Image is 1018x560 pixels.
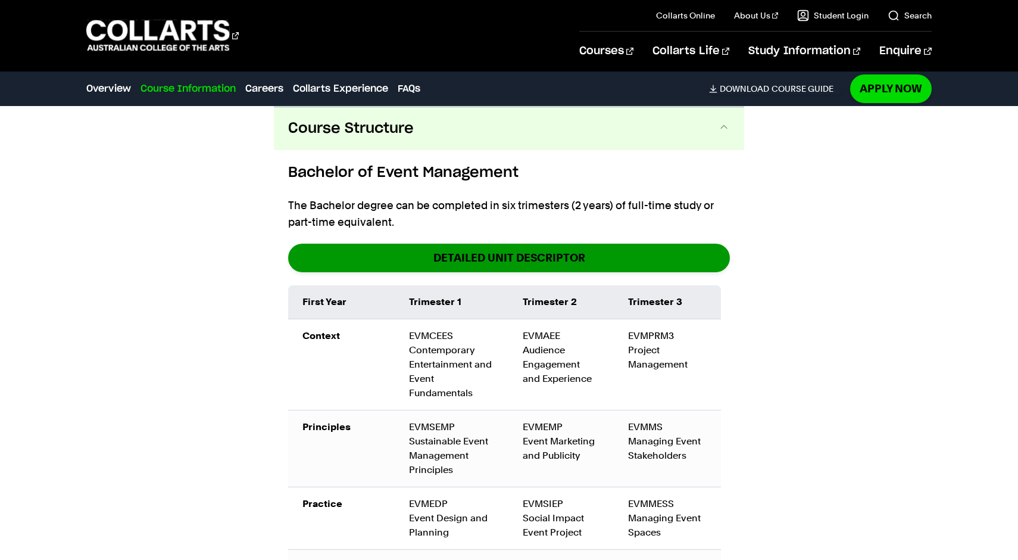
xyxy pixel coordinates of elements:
a: Courses [579,32,633,71]
a: Study Information [748,32,860,71]
h6: Bachelor of Event Management [288,162,730,183]
span: Download [720,83,769,94]
button: Course Structure [274,107,744,150]
div: EVMMS Managing Event Stakeholders [628,420,707,463]
td: EVMPRM3 Project Management [614,319,722,410]
a: Course Information [140,82,236,96]
p: The Bachelor degree can be completed in six trimesters (2 years) of full-time study or part-time ... [288,197,730,231]
a: Student Login [797,10,869,21]
td: EVMCEES Contemporary Entertainment and Event Fundamentals [395,319,509,410]
div: EVMSIEP Social Impact Event Project [523,497,599,540]
a: Overview [86,82,131,96]
span: Course Structure [288,119,414,138]
strong: Context [302,330,340,341]
td: EVMAEE Audience Engagement and Experience [508,319,614,410]
a: Collarts Life [652,32,729,71]
a: About Us [734,10,778,21]
td: Trimester 2 [508,285,614,319]
div: EVMEMP Event Marketing and Publicity [523,420,599,463]
a: FAQs [398,82,420,96]
a: DownloadCourse Guide [709,83,843,94]
div: Go to homepage [86,18,239,52]
a: Apply Now [850,74,932,102]
td: Trimester 3 [614,285,722,319]
div: EVMSEMP Sustainable Event Management Principles [409,420,495,477]
a: Collarts Experience [293,82,388,96]
a: Collarts Online [656,10,715,21]
a: Enquire [879,32,931,71]
td: First Year [288,285,395,319]
strong: Practice [302,498,342,509]
div: EVMEDP Event Design and Planning [409,497,495,540]
a: Search [888,10,932,21]
td: EVMMESS Managing Event Spaces [614,487,722,550]
strong: Principles [302,421,351,433]
a: Careers [245,82,283,96]
td: Trimester 1 [395,285,509,319]
a: DETAILED UNIT DESCRIPTOR [288,244,730,272]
